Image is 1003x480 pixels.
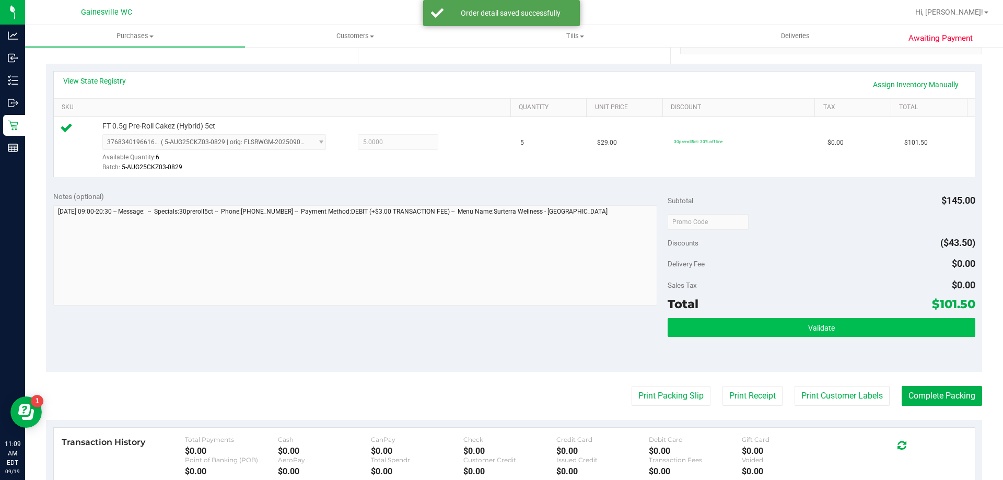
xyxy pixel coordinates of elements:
[5,467,20,475] p: 09/19
[722,386,783,406] button: Print Receipt
[595,103,659,112] a: Unit Price
[519,103,582,112] a: Quantity
[685,25,905,47] a: Deliveries
[649,456,742,464] div: Transaction Fees
[520,138,524,148] span: 5
[866,76,965,93] a: Assign Inventory Manually
[742,446,835,456] div: $0.00
[371,456,464,464] div: Total Spendr
[8,143,18,153] inline-svg: Reports
[185,466,278,476] div: $0.00
[63,76,126,86] a: View State Registry
[278,466,371,476] div: $0.00
[649,446,742,456] div: $0.00
[827,138,844,148] span: $0.00
[25,25,245,47] a: Purchases
[952,279,975,290] span: $0.00
[823,103,887,112] a: Tax
[668,318,975,337] button: Validate
[465,31,684,41] span: Tills
[449,8,572,18] div: Order detail saved successfully
[5,439,20,467] p: 11:09 AM EDT
[10,396,42,428] iframe: Resource center
[556,436,649,443] div: Credit Card
[463,466,556,476] div: $0.00
[941,195,975,206] span: $145.00
[245,25,465,47] a: Customers
[649,436,742,443] div: Debit Card
[932,297,975,311] span: $101.50
[808,324,835,332] span: Validate
[156,154,159,161] span: 6
[246,31,464,41] span: Customers
[465,25,685,47] a: Tills
[8,98,18,108] inline-svg: Outbound
[915,8,983,16] span: Hi, [PERSON_NAME]!
[371,466,464,476] div: $0.00
[102,150,337,170] div: Available Quantity:
[668,214,749,230] input: Promo Code
[671,103,811,112] a: Discount
[463,456,556,464] div: Customer Credit
[668,297,698,311] span: Total
[556,456,649,464] div: Issued Credit
[668,196,693,205] span: Subtotal
[278,436,371,443] div: Cash
[742,466,835,476] div: $0.00
[122,163,182,171] span: 5-AUG25CKZ03-0829
[8,30,18,41] inline-svg: Analytics
[908,32,973,44] span: Awaiting Payment
[767,31,824,41] span: Deliveries
[952,258,975,269] span: $0.00
[8,120,18,131] inline-svg: Retail
[8,53,18,63] inline-svg: Inbound
[463,436,556,443] div: Check
[940,237,975,248] span: ($43.50)
[899,103,963,112] a: Total
[597,138,617,148] span: $29.00
[53,192,104,201] span: Notes (optional)
[81,8,132,17] span: Gainesville WC
[31,395,43,407] iframe: Resource center unread badge
[674,139,722,144] span: 30preroll5ct: 30% off line
[795,386,890,406] button: Print Customer Labels
[668,281,697,289] span: Sales Tax
[632,386,710,406] button: Print Packing Slip
[278,456,371,464] div: AeroPay
[102,121,215,131] span: FT 0.5g Pre-Roll Cakez (Hybrid) 5ct
[102,163,120,171] span: Batch:
[185,436,278,443] div: Total Payments
[371,436,464,443] div: CanPay
[668,233,698,252] span: Discounts
[185,456,278,464] div: Point of Banking (POB)
[668,260,705,268] span: Delivery Fee
[185,446,278,456] div: $0.00
[278,446,371,456] div: $0.00
[902,386,982,406] button: Complete Packing
[742,436,835,443] div: Gift Card
[25,31,245,41] span: Purchases
[649,466,742,476] div: $0.00
[556,446,649,456] div: $0.00
[62,103,506,112] a: SKU
[463,446,556,456] div: $0.00
[742,456,835,464] div: Voided
[556,466,649,476] div: $0.00
[371,446,464,456] div: $0.00
[8,75,18,86] inline-svg: Inventory
[904,138,928,148] span: $101.50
